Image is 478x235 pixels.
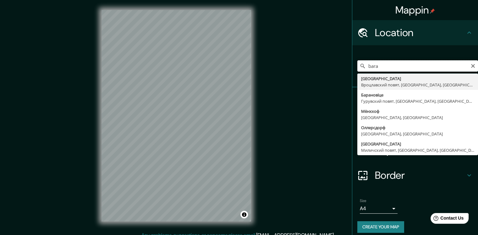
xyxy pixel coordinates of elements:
h4: Mappin [395,4,435,16]
div: Мёнххоф [361,108,474,114]
h4: Border [375,169,465,182]
div: Style [352,112,478,138]
div: Гурувский повят, [GEOGRAPHIC_DATA], [GEOGRAPHIC_DATA] [361,98,474,104]
div: Вроцлавский повят, [GEOGRAPHIC_DATA], [GEOGRAPHIC_DATA] [361,82,474,88]
button: Toggle attribution [240,211,248,218]
iframe: Help widget launcher [422,210,471,228]
div: Pins [352,87,478,112]
div: A4 [360,204,398,214]
div: Миличский повят, [GEOGRAPHIC_DATA], [GEOGRAPHIC_DATA] [361,147,474,153]
div: Оллерсдорф [361,124,474,131]
div: [GEOGRAPHIC_DATA] [361,141,474,147]
div: Layout [352,138,478,163]
button: Create your map [357,221,404,233]
div: [GEOGRAPHIC_DATA], [GEOGRAPHIC_DATA] [361,131,474,137]
img: pin-icon.png [430,8,435,14]
div: Барановіце [361,92,474,98]
h4: Location [375,26,465,39]
div: Border [352,163,478,188]
canvas: Map [102,10,251,221]
div: Location [352,20,478,45]
label: Size [360,198,366,204]
h4: Layout [375,144,465,156]
button: Clear [470,63,475,68]
input: Pick your city or area [357,60,478,72]
div: [GEOGRAPHIC_DATA], [GEOGRAPHIC_DATA] [361,114,474,121]
div: [GEOGRAPHIC_DATA] [361,75,474,82]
